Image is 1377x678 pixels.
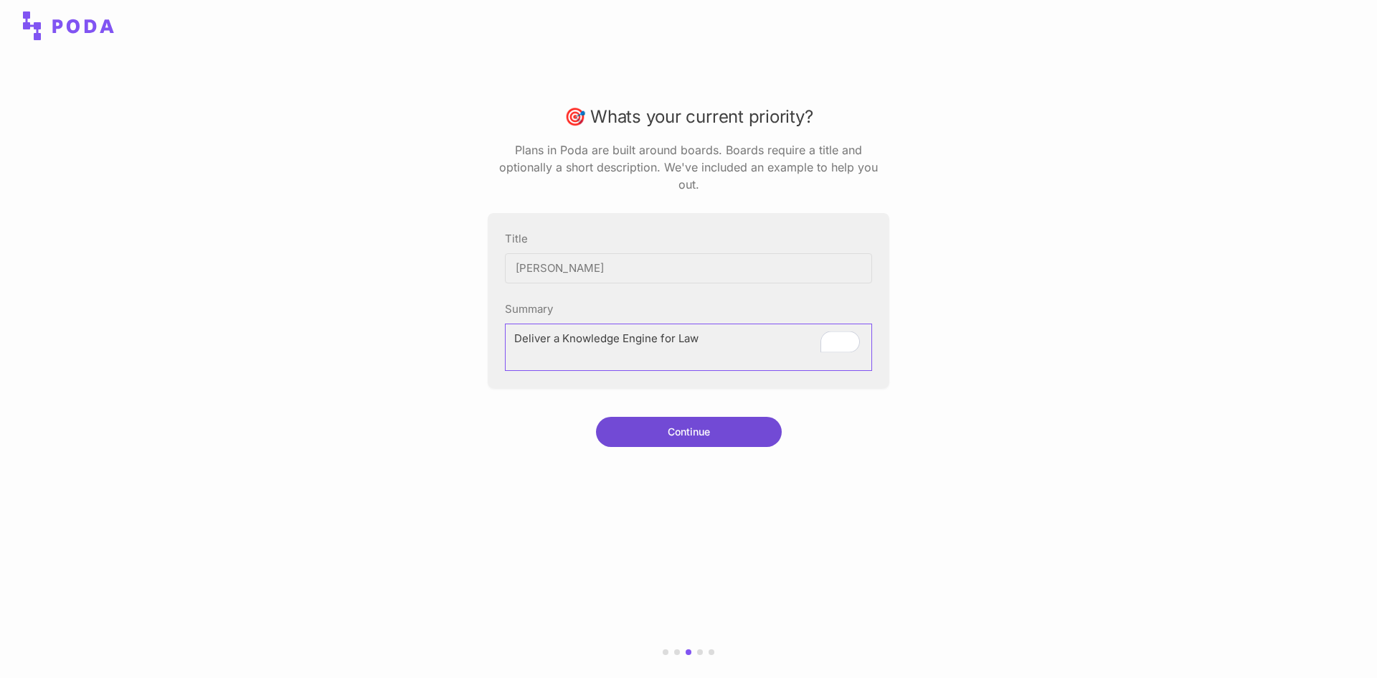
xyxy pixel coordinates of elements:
[488,141,889,193] p: Plans in Poda are built around boards. Boards require a title and optionally a short description....
[505,230,872,248] label: Title
[505,253,872,283] input: eg: Acme Q3 Growth
[505,324,872,371] textarea: To enrich screen reader interactions, please activate Accessibility in Grammarly extension settings
[505,301,872,318] label: Summary
[488,105,889,129] h2: Whats your current priority?
[596,417,782,447] button: Continue
[564,106,591,127] span: target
